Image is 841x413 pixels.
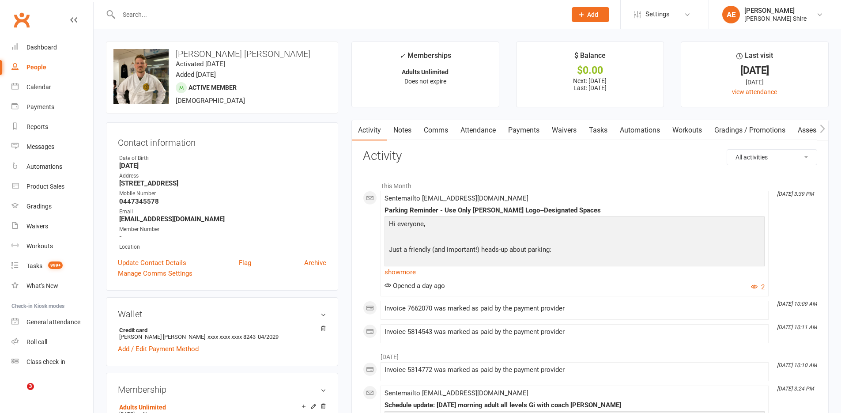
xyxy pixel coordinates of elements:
[113,49,169,104] img: image1635149160.png
[400,52,405,60] i: ✓
[587,11,598,18] span: Add
[11,97,93,117] a: Payments
[176,97,245,105] span: [DEMOGRAPHIC_DATA]
[26,358,65,365] div: Class check-in
[11,276,93,296] a: What's New
[777,362,817,368] i: [DATE] 10:10 AM
[176,60,225,68] time: Activated [DATE]
[11,157,93,177] a: Automations
[118,134,326,148] h3: Contact information
[118,385,326,394] h3: Membership
[189,84,237,91] span: Active member
[385,389,528,397] span: Sent email to [EMAIL_ADDRESS][DOMAIN_NAME]
[645,4,670,24] span: Settings
[11,137,93,157] a: Messages
[11,38,93,57] a: Dashboard
[26,103,54,110] div: Payments
[119,327,322,333] strong: Credit card
[777,191,814,197] i: [DATE] 3:39 PM
[118,309,326,319] h3: Wallet
[404,78,446,85] span: Does not expire
[708,120,792,140] a: Gradings / Promotions
[777,386,814,392] i: [DATE] 3:24 PM
[26,123,48,130] div: Reports
[118,326,326,341] li: [PERSON_NAME] [PERSON_NAME]
[385,266,765,278] a: show more
[11,117,93,137] a: Reports
[119,197,326,205] strong: 0447345578
[116,8,560,21] input: Search...
[119,154,326,163] div: Date of Birth
[524,66,656,75] div: $0.00
[27,383,34,390] span: 3
[176,71,216,79] time: Added [DATE]
[118,258,186,268] a: Update Contact Details
[751,282,765,292] button: 2
[119,189,326,198] div: Mobile Number
[400,50,451,66] div: Memberships
[777,324,817,330] i: [DATE] 10:11 AM
[11,236,93,256] a: Workouts
[9,383,30,404] iframe: Intercom live chat
[26,83,51,91] div: Calendar
[524,77,656,91] p: Next: [DATE] Last: [DATE]
[26,262,42,269] div: Tasks
[385,366,765,374] div: Invoice 5314772 was marked as paid by the payment provider
[48,261,63,269] span: 999+
[119,233,326,241] strong: -
[614,120,666,140] a: Automations
[732,88,777,95] a: view attendance
[385,305,765,312] div: Invoice 7662070 was marked as paid by the payment provider
[119,162,326,170] strong: [DATE]
[546,120,583,140] a: Waivers
[26,282,58,289] div: What's New
[26,44,57,51] div: Dashboard
[502,120,546,140] a: Payments
[574,50,606,66] div: $ Balance
[11,177,93,197] a: Product Sales
[26,163,62,170] div: Automations
[363,149,817,163] h3: Activity
[363,177,817,191] li: This Month
[418,120,454,140] a: Comms
[744,15,807,23] div: [PERSON_NAME] Shire
[113,49,331,59] h3: [PERSON_NAME] [PERSON_NAME]
[777,301,817,307] i: [DATE] 10:09 AM
[26,318,80,326] div: General attendance
[583,120,614,140] a: Tasks
[304,258,326,268] a: Archive
[744,7,807,15] div: [PERSON_NAME]
[26,143,54,150] div: Messages
[385,194,528,202] span: Sent email to [EMAIL_ADDRESS][DOMAIN_NAME]
[387,120,418,140] a: Notes
[26,64,46,71] div: People
[11,256,93,276] a: Tasks 999+
[26,183,64,190] div: Product Sales
[118,268,192,279] a: Manage Comms Settings
[11,352,93,372] a: Class kiosk mode
[387,244,762,257] p: Just a friendly (and important!) heads‑up about parking:
[689,66,820,75] div: [DATE]
[26,223,48,230] div: Waivers
[352,120,387,140] a: Activity
[11,332,93,352] a: Roll call
[119,404,166,411] a: Adults Unlimited
[11,197,93,216] a: Gradings
[11,312,93,332] a: General attendance kiosk mode
[11,77,93,97] a: Calendar
[722,6,740,23] div: AE
[119,243,326,251] div: Location
[26,203,52,210] div: Gradings
[207,333,256,340] span: xxxx xxxx xxxx 8243
[572,7,609,22] button: Add
[689,77,820,87] div: [DATE]
[454,120,502,140] a: Attendance
[11,9,33,31] a: Clubworx
[26,338,47,345] div: Roll call
[11,216,93,236] a: Waivers
[736,50,773,66] div: Last visit
[119,208,326,216] div: Email
[666,120,708,140] a: Workouts
[385,207,765,214] div: Parking Reminder - Use Only [PERSON_NAME] Logo–Designated Spaces
[387,219,762,231] p: Hi everyone,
